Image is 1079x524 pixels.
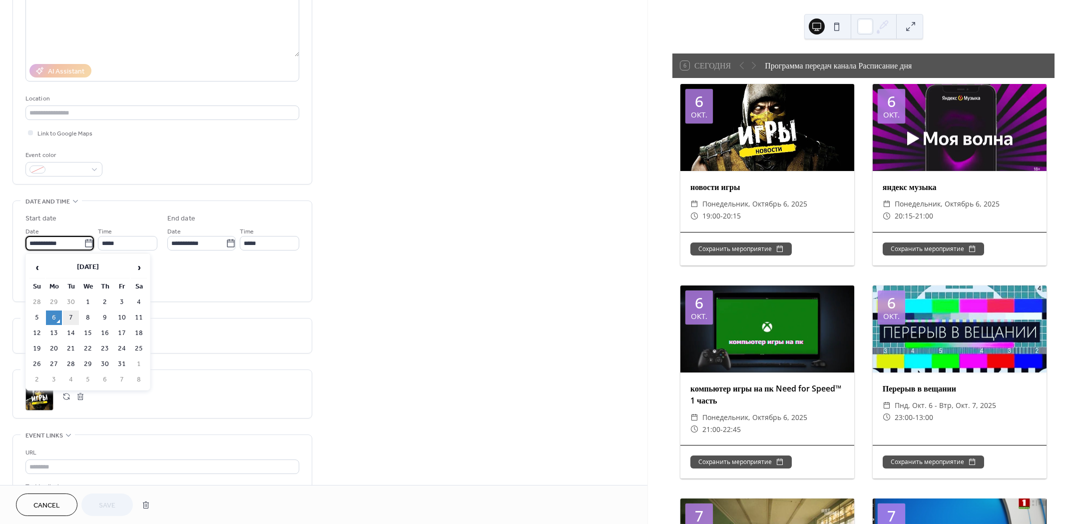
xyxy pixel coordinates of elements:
span: пнд, окт. 6 - втр, окт. 7, 2025 [895,399,996,411]
span: 23:00 [895,411,913,423]
th: Mo [46,279,62,294]
span: ‹ [29,257,44,277]
span: понедельник, октябрь 6, 2025 [895,198,1000,210]
td: 30 [97,357,113,371]
td: 15 [80,326,96,340]
span: 21:00 [915,210,933,222]
div: URL [25,447,297,458]
div: ​ [690,198,698,210]
td: 7 [114,372,130,387]
div: окт. [691,312,707,320]
button: Cancel [16,493,77,516]
span: 20:15 [895,210,913,222]
td: 8 [131,372,147,387]
div: 6 [695,295,703,310]
td: 25 [131,341,147,356]
th: We [80,279,96,294]
button: Сохранить мероприятие [883,242,984,255]
div: ​ [883,399,891,411]
td: 31 [114,357,130,371]
div: ​ [690,423,698,435]
td: 1 [80,295,96,309]
button: Сохранить мероприятие [690,242,792,255]
td: 19 [29,341,45,356]
div: Программа передач канала Расписание дня [765,59,912,71]
span: 13:00 [915,411,933,423]
div: окт. [883,111,900,118]
td: 17 [114,326,130,340]
td: 24 [114,341,130,356]
div: новости игры [680,181,854,193]
th: Fr [114,279,130,294]
td: 6 [46,310,62,325]
span: 20:15 [723,210,741,222]
span: понедельник, октябрь 6, 2025 [702,411,807,423]
td: 8 [80,310,96,325]
div: Text to display [25,481,297,492]
div: 6 [695,94,703,109]
span: - [720,210,723,222]
td: 2 [97,295,113,309]
td: 21 [63,341,79,356]
span: - [913,411,915,423]
span: Date [167,226,181,237]
th: Sa [131,279,147,294]
div: окт. [883,312,900,320]
span: Date [25,226,39,237]
div: ​ [690,210,698,222]
td: 11 [131,310,147,325]
td: 4 [63,372,79,387]
div: ​ [883,411,891,423]
div: яндекс музыка [873,181,1047,193]
span: Time [240,226,254,237]
span: 19:00 [702,210,720,222]
td: 7 [63,310,79,325]
th: Tu [63,279,79,294]
td: 29 [46,295,62,309]
span: Time [98,226,112,237]
td: 22 [80,341,96,356]
td: 6 [97,372,113,387]
td: 12 [29,326,45,340]
th: Su [29,279,45,294]
td: 28 [29,295,45,309]
div: ​ [690,411,698,423]
div: End date [167,213,195,224]
span: Date and time [25,196,70,207]
td: 5 [29,310,45,325]
td: 10 [114,310,130,325]
td: 28 [63,357,79,371]
td: 26 [29,357,45,371]
span: 22:45 [723,423,741,435]
td: 5 [80,372,96,387]
span: › [131,257,146,277]
div: ; [25,382,53,410]
td: 29 [80,357,96,371]
div: Start date [25,213,56,224]
td: 4 [131,295,147,309]
td: 3 [114,295,130,309]
div: Перерыв в вещании [873,382,1047,394]
span: понедельник, октябрь 6, 2025 [702,198,807,210]
td: 1 [131,357,147,371]
div: Event color [25,150,100,160]
div: Location [25,93,297,104]
span: - [913,210,915,222]
span: - [720,423,723,435]
td: 3 [46,372,62,387]
span: 21:00 [702,423,720,435]
td: 16 [97,326,113,340]
div: компьютер игры на пк Need for Speed™ 1 часть [680,382,854,406]
td: 18 [131,326,147,340]
div: 6 [887,295,896,310]
div: ​ [883,210,891,222]
div: 7 [695,508,703,523]
div: ​ [883,198,891,210]
td: 13 [46,326,62,340]
td: 9 [97,310,113,325]
td: 20 [46,341,62,356]
button: Сохранить мероприятие [690,455,792,468]
td: 27 [46,357,62,371]
button: Сохранить мероприятие [883,455,984,468]
div: 6 [887,94,896,109]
